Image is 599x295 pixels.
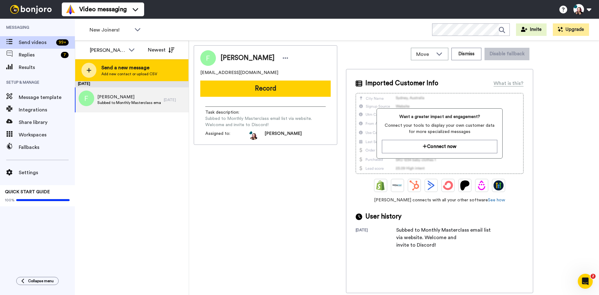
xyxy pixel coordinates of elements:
[56,39,69,46] div: 99 +
[19,39,54,46] span: Send videos
[451,48,481,60] button: Dismiss
[494,180,504,190] img: GoHighLevel
[90,26,131,34] span: New Joiners!
[221,53,275,63] span: [PERSON_NAME]
[553,23,589,36] button: Upgrade
[101,71,157,76] span: Add new contact or upload CSV
[365,212,402,221] span: User history
[19,144,75,151] span: Fallbacks
[249,130,258,140] img: 42003e09-8352-4420-832d-6922835c6fb9-1727960118.jpg
[164,97,186,102] div: [DATE]
[79,91,94,106] img: f.png
[61,52,69,58] div: 7
[5,190,50,194] span: QUICK START GUIDE
[66,4,75,14] img: vm-color.svg
[376,180,386,190] img: Shopify
[409,180,419,190] img: Hubspot
[7,5,54,14] img: bj-logo-header-white.svg
[416,51,433,58] span: Move
[205,130,249,140] span: Assigned to:
[19,51,58,59] span: Replies
[19,106,75,114] span: Integrations
[19,131,75,139] span: Workspaces
[382,122,497,135] span: Connect your tools to display your own customer data for more specialized messages
[143,44,179,56] button: Newest
[382,114,497,120] span: Want a greater impact and engagement?
[90,47,125,54] div: [PERSON_NAME]
[356,228,396,249] div: [DATE]
[591,274,596,279] span: 2
[28,278,54,283] span: Collapse menu
[382,140,497,153] button: Connect now
[19,119,75,126] span: Share library
[516,23,547,36] button: Invite
[365,79,438,88] span: Imported Customer Info
[101,64,157,71] span: Send a new message
[5,198,15,203] span: 100%
[97,100,161,105] span: Subbed to Monthly Masterclass email list via website. Welcome and invite to Discord!
[79,5,127,14] span: Video messaging
[19,169,75,176] span: Settings
[392,180,402,190] img: Ontraport
[485,48,529,60] button: Disable fallback
[200,70,278,76] span: [EMAIL_ADDRESS][DOMAIN_NAME]
[205,116,326,128] span: Subbed to Monthly Masterclass email list via website. Welcome and invite to Discord!
[488,198,505,202] a: See how
[443,180,453,190] img: ConvertKit
[200,81,331,97] button: Record
[578,274,593,289] iframe: Intercom live chat
[75,81,189,87] div: [DATE]
[396,226,496,249] div: Subbed to Monthly Masterclass email list via website. Welcome and invite to Discord!
[494,80,524,87] div: What is this?
[16,277,59,285] button: Collapse menu
[200,50,216,66] img: Image of Francisco
[460,180,470,190] img: Patreon
[97,94,161,100] span: [PERSON_NAME]
[426,180,436,190] img: ActiveCampaign
[356,197,524,203] span: [PERSON_NAME] connects with all your other software
[19,94,75,101] span: Message template
[477,180,487,190] img: Drip
[19,64,75,71] span: Results
[265,130,302,140] span: [PERSON_NAME]
[205,109,249,116] span: Task description :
